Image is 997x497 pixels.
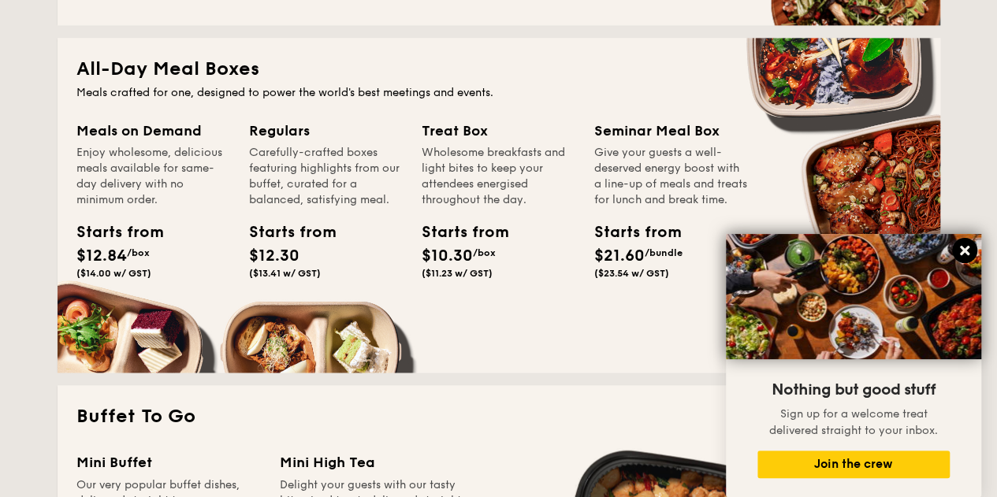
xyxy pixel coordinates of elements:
span: Sign up for a welcome treat delivered straight to your inbox. [769,407,938,437]
img: DSC07876-Edit02-Large.jpeg [726,234,981,359]
span: $21.60 [594,247,645,265]
span: $12.84 [76,247,127,265]
span: ($23.54 w/ GST) [594,268,669,279]
div: Starts from [249,221,320,244]
div: Starts from [422,221,493,244]
span: Nothing but good stuff [772,380,936,399]
span: $12.30 [249,247,299,265]
button: Close [952,238,977,263]
div: Meals on Demand [76,120,230,142]
div: Starts from [76,221,147,244]
div: Mini Buffet [76,451,261,473]
div: Starts from [594,221,665,244]
div: Give your guests a well-deserved energy boost with a line-up of meals and treats for lunch and br... [594,145,748,208]
span: ($13.41 w/ GST) [249,268,321,279]
div: Wholesome breakfasts and light bites to keep your attendees energised throughout the day. [422,145,575,208]
span: $10.30 [422,247,473,265]
span: /box [473,247,496,258]
span: /bundle [645,247,683,258]
h2: All-Day Meal Boxes [76,57,921,82]
div: Mini High Tea [280,451,464,473]
div: Seminar Meal Box [594,120,748,142]
div: Regulars [249,120,403,142]
span: ($14.00 w/ GST) [76,268,151,279]
div: Enjoy wholesome, delicious meals available for same-day delivery with no minimum order. [76,145,230,208]
span: ($11.23 w/ GST) [422,268,493,279]
h2: Buffet To Go [76,404,921,429]
div: Meals crafted for one, designed to power the world's best meetings and events. [76,85,921,101]
div: Treat Box [422,120,575,142]
button: Join the crew [757,451,950,478]
span: /box [127,247,150,258]
div: Carefully-crafted boxes featuring highlights from our buffet, curated for a balanced, satisfying ... [249,145,403,208]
